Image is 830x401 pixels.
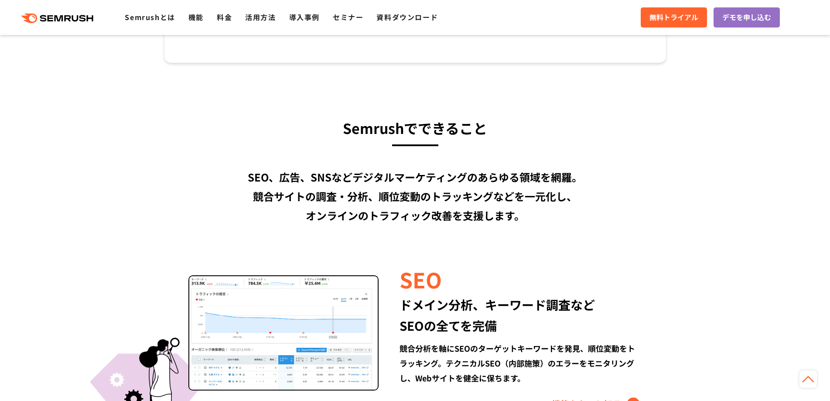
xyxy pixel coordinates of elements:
[376,12,438,22] a: 資料ダウンロード
[217,12,232,22] a: 料金
[400,294,642,336] div: ドメイン分析、キーワード調査など SEOの全てを完備
[714,7,780,27] a: デモを申し込む
[245,12,276,22] a: 活用方法
[400,264,642,294] div: SEO
[125,12,175,22] a: Semrushとは
[641,7,707,27] a: 無料トライアル
[164,168,666,225] div: SEO、広告、SNSなどデジタルマーケティングのあらゆる領域を網羅。 競合サイトの調査・分析、順位変動のトラッキングなどを一元化し、 オンラインのトラフィック改善を支援します。
[188,12,204,22] a: 機能
[400,341,642,385] div: 競合分析を軸にSEOのターゲットキーワードを発見、順位変動をトラッキング。テクニカルSEO（内部施策）のエラーをモニタリングし、Webサイトを健全に保ちます。
[164,116,666,140] h3: Semrushでできること
[649,12,698,23] span: 無料トライアル
[289,12,320,22] a: 導入事例
[722,12,771,23] span: デモを申し込む
[333,12,363,22] a: セミナー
